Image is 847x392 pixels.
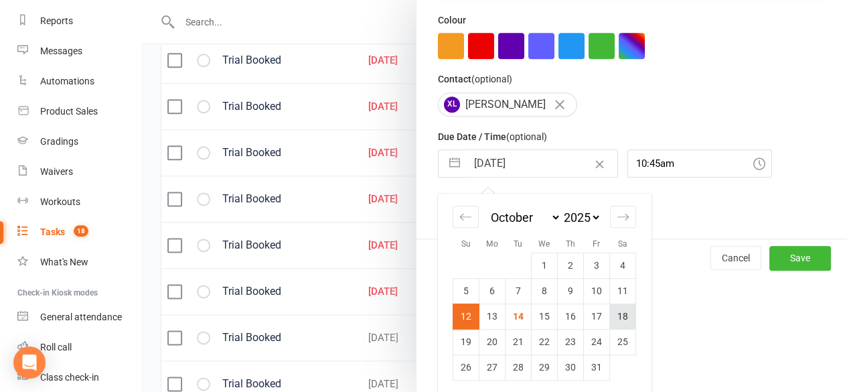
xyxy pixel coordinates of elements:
td: Friday, October 31, 2025 [584,354,610,380]
td: Saturday, October 18, 2025 [610,304,636,329]
button: Cancel [710,246,761,270]
a: Reports [17,6,141,36]
td: Friday, October 3, 2025 [584,253,610,278]
label: Email preferences [438,190,516,205]
span: 18 [74,225,88,237]
td: Friday, October 17, 2025 [584,304,610,329]
td: Tuesday, October 7, 2025 [506,278,532,304]
a: Tasks 18 [17,217,141,247]
div: Roll call [40,342,72,352]
td: Monday, October 27, 2025 [479,354,506,380]
a: Waivers [17,157,141,187]
small: Mo [486,239,498,249]
div: Reports [40,15,73,26]
small: Sa [618,239,627,249]
div: Workouts [40,196,80,207]
label: Colour [438,13,466,27]
td: Thursday, October 23, 2025 [558,329,584,354]
a: Roll call [17,332,141,363]
label: Contact [438,72,512,86]
small: Su [461,239,471,249]
div: Messages [40,46,82,56]
small: (optional) [506,131,547,142]
div: Move backward to switch to the previous month. [453,206,479,228]
td: Wednesday, October 1, 2025 [532,253,558,278]
div: Tasks [40,226,65,237]
small: We [538,239,550,249]
a: Workouts [17,187,141,217]
a: Product Sales [17,96,141,127]
td: Tuesday, October 28, 2025 [506,354,532,380]
small: Th [566,239,575,249]
a: General attendance kiosk mode [17,302,141,332]
div: What's New [40,257,88,267]
div: Product Sales [40,106,98,117]
td: Thursday, October 30, 2025 [558,354,584,380]
td: Tuesday, October 14, 2025 [506,304,532,329]
td: Thursday, October 9, 2025 [558,278,584,304]
label: Due Date / Time [438,129,547,144]
td: Thursday, October 16, 2025 [558,304,584,329]
div: Gradings [40,136,78,147]
td: Wednesday, October 22, 2025 [532,329,558,354]
td: Wednesday, October 29, 2025 [532,354,558,380]
td: Wednesday, October 15, 2025 [532,304,558,329]
span: XL [444,96,460,113]
div: General attendance [40,312,122,322]
td: Saturday, October 4, 2025 [610,253,636,278]
td: Monday, October 6, 2025 [479,278,506,304]
div: [PERSON_NAME] [438,92,577,117]
div: Automations [40,76,94,86]
small: Fr [593,239,600,249]
td: Thursday, October 2, 2025 [558,253,584,278]
td: Sunday, October 26, 2025 [453,354,479,380]
td: Saturday, October 11, 2025 [610,278,636,304]
td: Tuesday, October 21, 2025 [506,329,532,354]
td: Saturday, October 25, 2025 [610,329,636,354]
a: What's New [17,247,141,277]
button: Save [769,246,831,270]
a: Gradings [17,127,141,157]
div: Move forward to switch to the next month. [610,206,636,228]
td: Sunday, October 5, 2025 [453,278,479,304]
div: Waivers [40,166,73,177]
button: Clear Date [588,151,611,176]
div: Class check-in [40,372,99,383]
small: Tu [514,239,522,249]
td: Friday, October 24, 2025 [584,329,610,354]
td: Sunday, October 19, 2025 [453,329,479,354]
a: Messages [17,36,141,66]
td: Wednesday, October 8, 2025 [532,278,558,304]
td: Monday, October 20, 2025 [479,329,506,354]
td: Selected. Sunday, October 12, 2025 [453,304,479,329]
div: Open Intercom Messenger [13,346,46,379]
small: (optional) [471,74,512,84]
td: Friday, October 10, 2025 [584,278,610,304]
a: Automations [17,66,141,96]
td: Monday, October 13, 2025 [479,304,506,329]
